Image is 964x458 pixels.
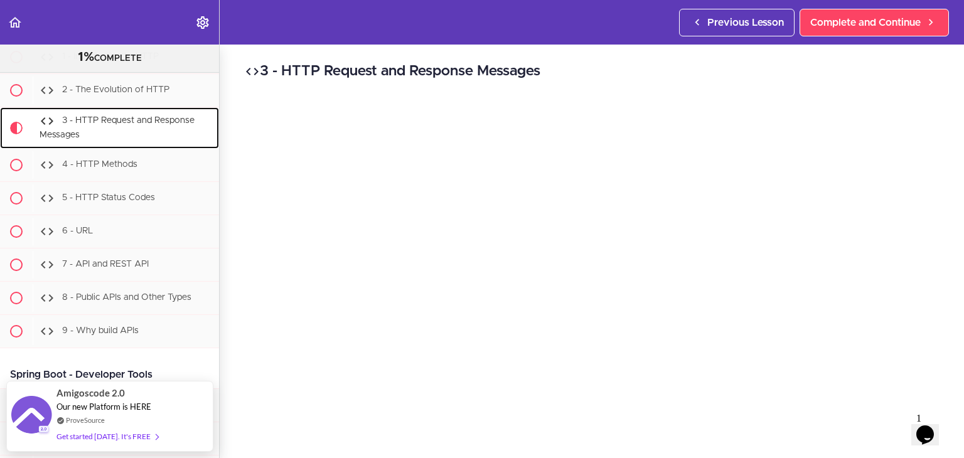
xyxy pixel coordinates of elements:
span: Previous Lesson [707,15,784,30]
a: Complete and Continue [800,9,949,36]
span: Complete and Continue [810,15,921,30]
svg: Settings Menu [195,15,210,30]
span: 6 - URL [62,226,93,235]
span: 4 - HTTP Methods [62,160,137,169]
span: 3 - HTTP Request and Response Messages [40,117,195,140]
span: 2 - The Evolution of HTTP [62,86,169,95]
iframe: chat widget [911,408,951,445]
span: 1% [78,51,94,63]
img: provesource social proof notification image [11,396,52,437]
span: 7 - API and REST API [62,260,149,269]
span: 9 - Why build APIs [62,326,139,335]
a: ProveSource [66,415,105,425]
svg: Back to course curriculum [8,15,23,30]
h2: 3 - HTTP Request and Response Messages [245,61,939,82]
span: Our new Platform is HERE [56,402,151,412]
a: Previous Lesson [679,9,795,36]
div: Get started [DATE]. It's FREE [56,429,158,444]
div: COMPLETE [16,50,203,66]
span: 8 - Public APIs and Other Types [62,293,191,302]
span: Amigoscode 2.0 [56,386,125,400]
span: 5 - HTTP Status Codes [62,193,155,202]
